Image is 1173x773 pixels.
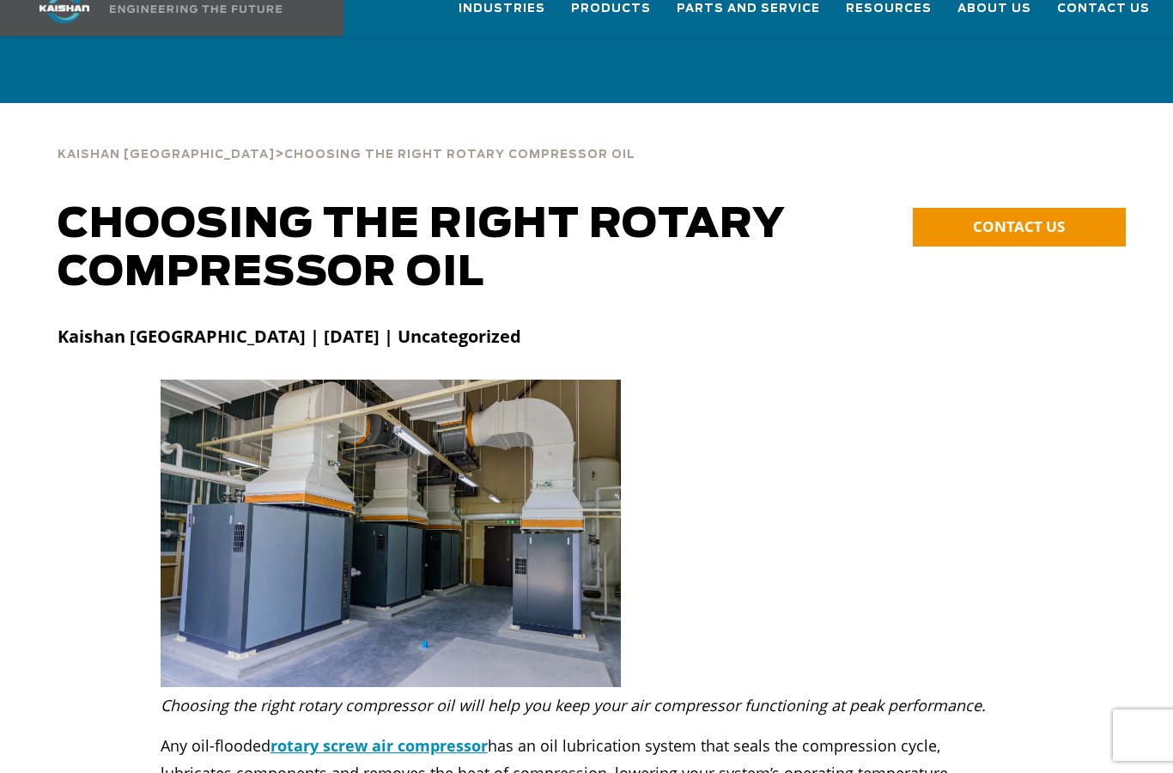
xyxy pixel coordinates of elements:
[58,129,635,168] div: >
[58,146,275,161] a: Kaishan [GEOGRAPHIC_DATA]
[58,201,847,297] h1: Choosing the Right Rotary Compressor Oil
[161,380,621,687] img: Choosing the Right Rotary Compressor Oil
[161,695,986,715] em: Choosing the right rotary compressor oil will help you keep your air compressor functioning at pe...
[58,325,521,348] strong: Kaishan [GEOGRAPHIC_DATA] | [DATE] | Uncategorized
[270,735,488,756] a: rotary screw air compressor
[284,149,635,161] span: Choosing the Right Rotary Compressor Oil
[913,208,1126,247] a: CONTACT US
[973,216,1065,236] span: CONTACT US
[284,146,635,161] a: Choosing the Right Rotary Compressor Oil
[58,149,275,161] span: Kaishan [GEOGRAPHIC_DATA]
